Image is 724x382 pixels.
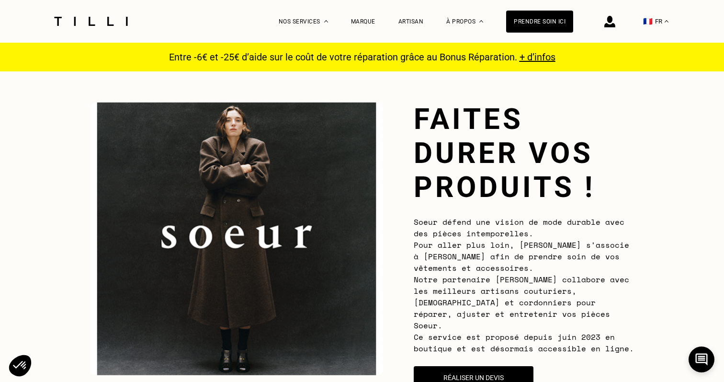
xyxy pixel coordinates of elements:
[163,51,561,63] p: Entre -6€ et -25€ d’aide sur le coût de votre réparation grâce au Bonus Réparation.
[479,20,483,23] img: Menu déroulant à propos
[324,20,328,23] img: Menu déroulant
[506,11,573,33] a: Prendre soin ici
[414,216,634,354] span: Soeur défend une vision de mode durable avec des pièces intemporelles. Pour aller plus loin, [PER...
[414,102,634,204] h1: Faites durer vos produits !
[665,20,668,23] img: menu déroulant
[51,17,131,26] img: Logo du service de couturière Tilli
[398,18,424,25] a: Artisan
[643,17,653,26] span: 🇫🇷
[520,51,555,63] a: + d’infos
[604,16,615,27] img: icône connexion
[351,18,375,25] a: Marque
